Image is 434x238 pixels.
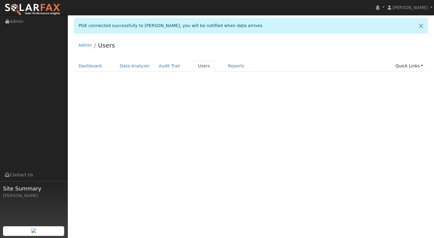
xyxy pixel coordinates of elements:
[193,60,215,72] a: Users
[154,60,184,72] a: Audit Trail
[5,3,61,16] img: SolarFax
[74,18,428,33] div: PGE connected successfully to [PERSON_NAME], you will be notified when data arrives
[115,60,154,72] a: Data Analyzer
[78,43,92,48] a: Admin
[3,184,64,193] span: Site Summary
[392,5,428,10] span: [PERSON_NAME]
[415,18,427,33] a: Close
[31,228,36,233] img: retrieve
[98,42,115,49] a: Users
[74,60,106,72] a: Dashboard
[391,60,428,72] a: Quick Links
[224,60,249,72] a: Reports
[3,193,64,199] div: [PERSON_NAME]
